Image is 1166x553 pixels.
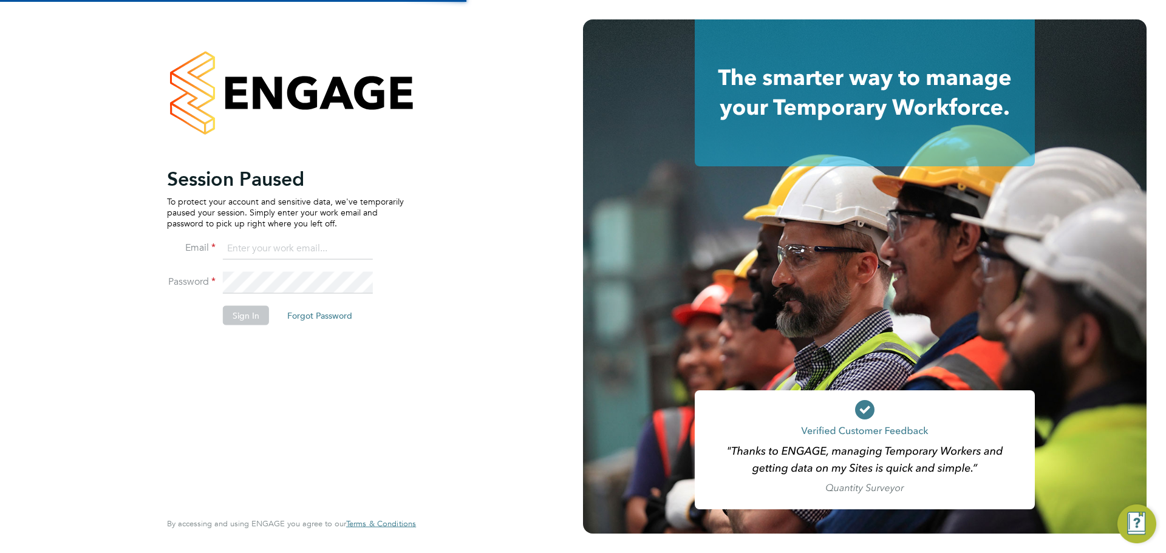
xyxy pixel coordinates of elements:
span: By accessing and using ENGAGE you agree to our [167,518,416,529]
button: Sign In [223,305,269,325]
button: Engage Resource Center [1117,504,1156,543]
input: Enter your work email... [223,238,373,260]
p: To protect your account and sensitive data, we've temporarily paused your session. Simply enter y... [167,195,404,229]
h2: Session Paused [167,166,404,191]
label: Password [167,275,216,288]
a: Terms & Conditions [346,519,416,529]
label: Email [167,241,216,254]
button: Forgot Password [278,305,362,325]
